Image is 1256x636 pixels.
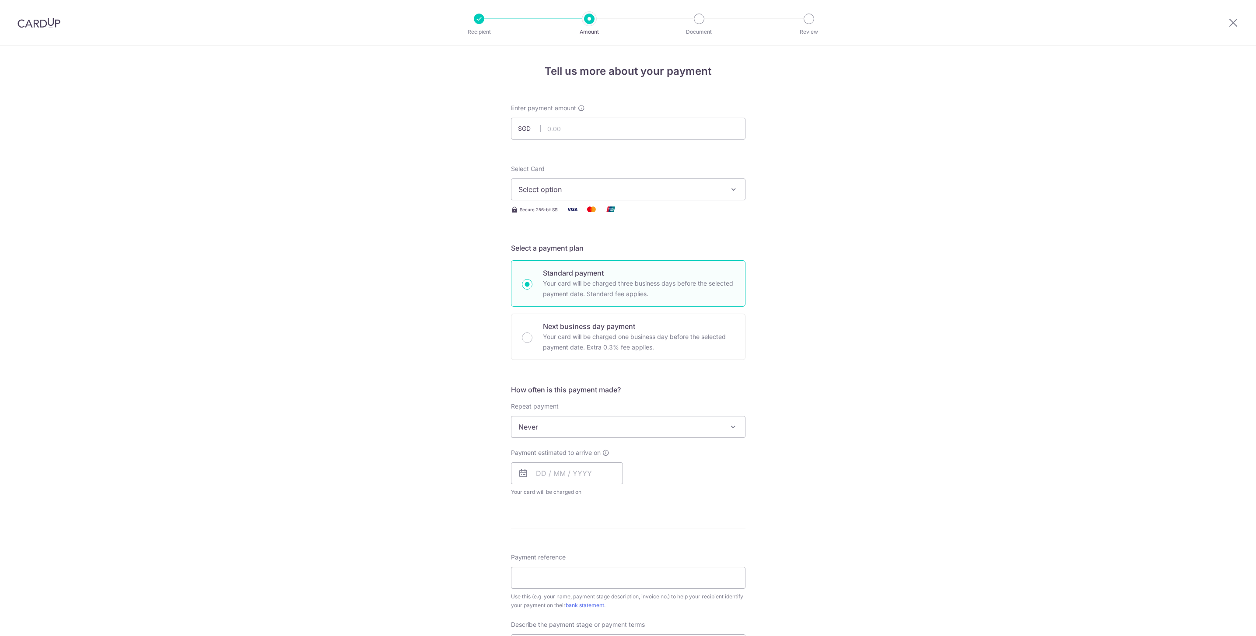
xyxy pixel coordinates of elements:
[563,204,581,215] img: Visa
[543,321,735,332] p: Next business day payment
[17,17,60,28] img: CardUp
[511,416,745,437] span: Never
[511,165,545,172] span: translation missing: en.payables.payment_networks.credit_card.summary.labels.select_card
[557,28,622,36] p: Amount
[511,462,623,484] input: DD / MM / YYYY
[518,124,541,133] span: SGD
[511,63,745,79] h4: Tell us more about your payment
[511,118,745,140] input: 0.00
[511,620,645,629] span: Describe the payment stage or payment terms
[511,178,745,200] button: Select option
[543,278,735,299] p: Your card will be charged three business days before the selected payment date. Standard fee appl...
[543,332,735,353] p: Your card will be charged one business day before the selected payment date. Extra 0.3% fee applies.
[566,602,604,608] a: bank statement
[511,448,601,457] span: Payment estimated to arrive on
[667,28,731,36] p: Document
[511,243,745,253] h5: Select a payment plan
[511,553,566,562] span: Payment reference
[583,204,600,215] img: Mastercard
[511,104,576,112] span: Enter payment amount
[511,402,559,411] label: Repeat payment
[511,416,745,438] span: Never
[543,268,735,278] p: Standard payment
[520,206,560,213] span: Secure 256-bit SSL
[518,184,722,195] span: Select option
[511,384,745,395] h5: How often is this payment made?
[511,592,745,610] div: Use this (e.g. your name, payment stage description, invoice no.) to help your recipient identify...
[602,204,619,215] img: Union Pay
[777,28,841,36] p: Review
[447,28,511,36] p: Recipient
[511,488,623,496] span: Your card will be charged on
